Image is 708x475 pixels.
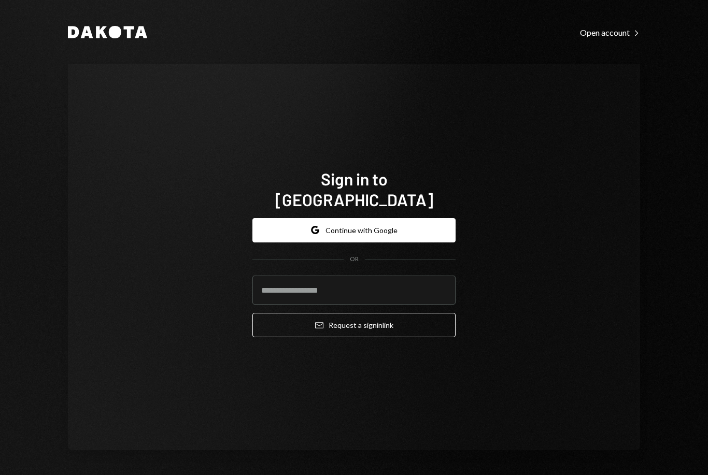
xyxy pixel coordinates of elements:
button: Continue with Google [252,218,456,242]
div: Open account [580,27,640,38]
button: Request a signinlink [252,313,456,337]
div: OR [350,255,359,264]
a: Open account [580,26,640,38]
h1: Sign in to [GEOGRAPHIC_DATA] [252,168,456,210]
